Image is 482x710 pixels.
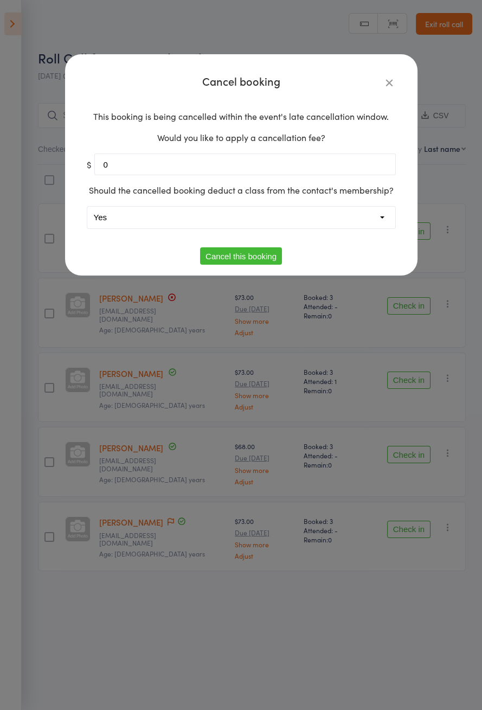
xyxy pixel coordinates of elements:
p: Would you like to apply a cancellation fee? [87,132,396,143]
span: $ [87,159,92,170]
p: Should the cancelled booking deduct a class from the contact's membership? [87,185,396,195]
button: Close [383,76,396,89]
p: This booking is being cancelled within the event's late cancellation window. [87,111,396,121]
h4: Cancel booking [87,76,396,86]
button: Cancel this booking [200,247,282,265]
